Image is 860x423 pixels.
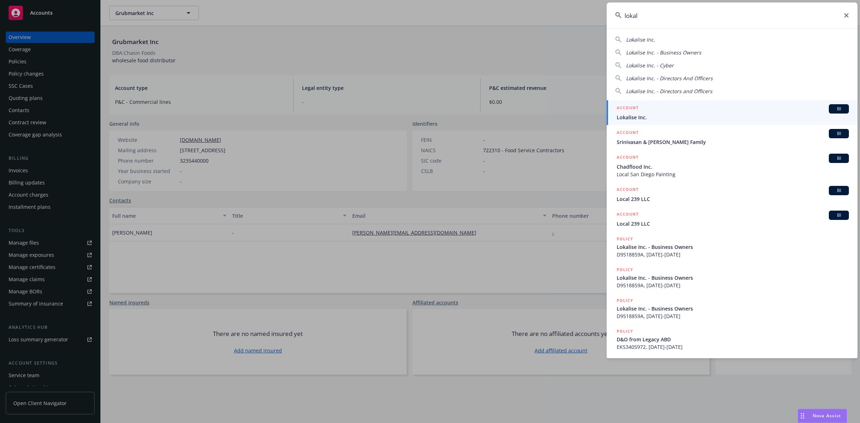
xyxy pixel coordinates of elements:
span: Local San Diego Painting [617,170,849,178]
span: BI [832,212,846,218]
a: POLICYD&O from Legacy ABDEKS3405972, [DATE]-[DATE] [607,324,857,355]
span: Local 239 LLC [617,195,849,203]
a: ACCOUNTBISrinivasan & [PERSON_NAME] Family [607,125,857,150]
span: Lokalise Inc. - Business Owners [617,274,849,282]
h5: POLICY [617,297,633,304]
h5: ACCOUNT [617,211,639,219]
div: Drag to move [798,409,807,423]
a: POLICYLokalise Inc. - Business OwnersD9518859A, [DATE]-[DATE] [607,293,857,324]
span: BI [832,106,846,112]
span: Lokalise Inc. [617,114,849,121]
span: D9518859A, [DATE]-[DATE] [617,312,849,320]
span: Lokalise Inc. - Directors and Officers [626,88,712,95]
span: Lokalise Inc. - Directors And Officers [626,75,713,82]
a: POLICYLokalise Inc. - Business OwnersD9518859A, [DATE]-[DATE] [607,231,857,262]
span: Lokalise Inc. - Business Owners [617,305,849,312]
h5: POLICY [617,235,633,242]
span: Local 239 LLC [617,220,849,227]
h5: ACCOUNT [617,186,639,194]
input: Search... [607,3,857,28]
a: ACCOUNTBILocal 239 LLC [607,207,857,231]
span: Srinivasan & [PERSON_NAME] Family [617,138,849,146]
h5: POLICY [617,266,633,273]
h5: ACCOUNT [617,129,639,138]
span: Chadflood Inc. [617,163,849,170]
span: D9518859A, [DATE]-[DATE] [617,282,849,289]
span: BI [832,130,846,137]
span: Lokalise Inc. - Business Owners [617,243,849,251]
a: POLICYLokalise Inc. - Business OwnersD9518859A, [DATE]-[DATE] [607,262,857,293]
span: Nova Assist [813,413,841,419]
h5: ACCOUNT [617,104,639,113]
span: Lokalise Inc. - Cyber [626,62,674,69]
a: ACCOUNTBIChadflood Inc.Local San Diego Painting [607,150,857,182]
span: BI [832,155,846,162]
button: Nova Assist [798,409,847,423]
a: ACCOUNTBILocal 239 LLC [607,182,857,207]
span: BI [832,187,846,194]
span: EKS3405972, [DATE]-[DATE] [617,343,849,351]
span: Lokalise Inc. - Business Owners [626,49,701,56]
span: Lokalise Inc. [626,36,655,43]
a: ACCOUNTBILokalise Inc. [607,100,857,125]
h5: ACCOUNT [617,154,639,162]
span: D9518859A, [DATE]-[DATE] [617,251,849,258]
span: D&O from Legacy ABD [617,336,849,343]
h5: POLICY [617,328,633,335]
